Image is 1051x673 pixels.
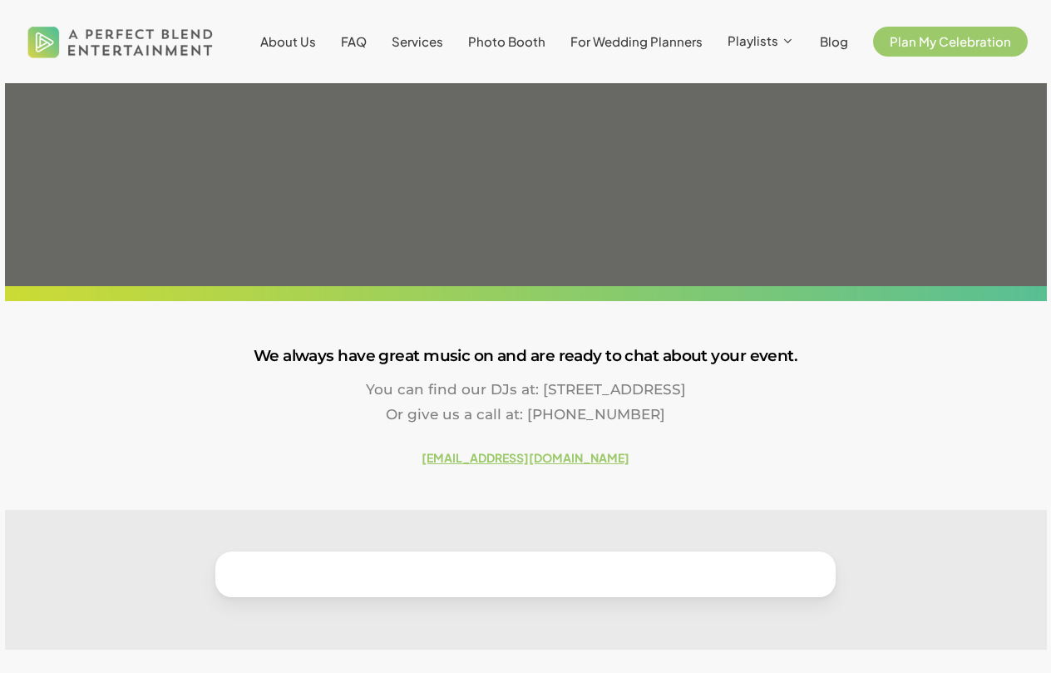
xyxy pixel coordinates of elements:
span: Or give us a call at: [PHONE_NUMBER] [386,406,665,423]
a: Blog [820,35,848,48]
a: Services [392,35,443,48]
span: About Us [260,33,316,49]
span: Photo Booth [468,33,545,49]
span: FAQ [341,33,367,49]
a: Plan My Celebration [873,35,1028,48]
span: Blog [820,33,848,49]
span: Plan My Celebration [890,33,1011,49]
a: For Wedding Planners [570,35,703,48]
a: FAQ [341,35,367,48]
span: For Wedding Planners [570,33,703,49]
span: You can find our DJs at: [STREET_ADDRESS] [366,381,686,398]
span: Playlists [728,32,778,48]
img: A Perfect Blend Entertainment [23,12,218,72]
a: Photo Booth [468,35,545,48]
a: About Us [260,35,316,48]
a: [EMAIL_ADDRESS][DOMAIN_NAME] [422,450,629,465]
h3: We always have great music on and are ready to chat about your event. [5,343,1047,369]
a: Playlists [728,34,795,49]
span: Services [392,33,443,49]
